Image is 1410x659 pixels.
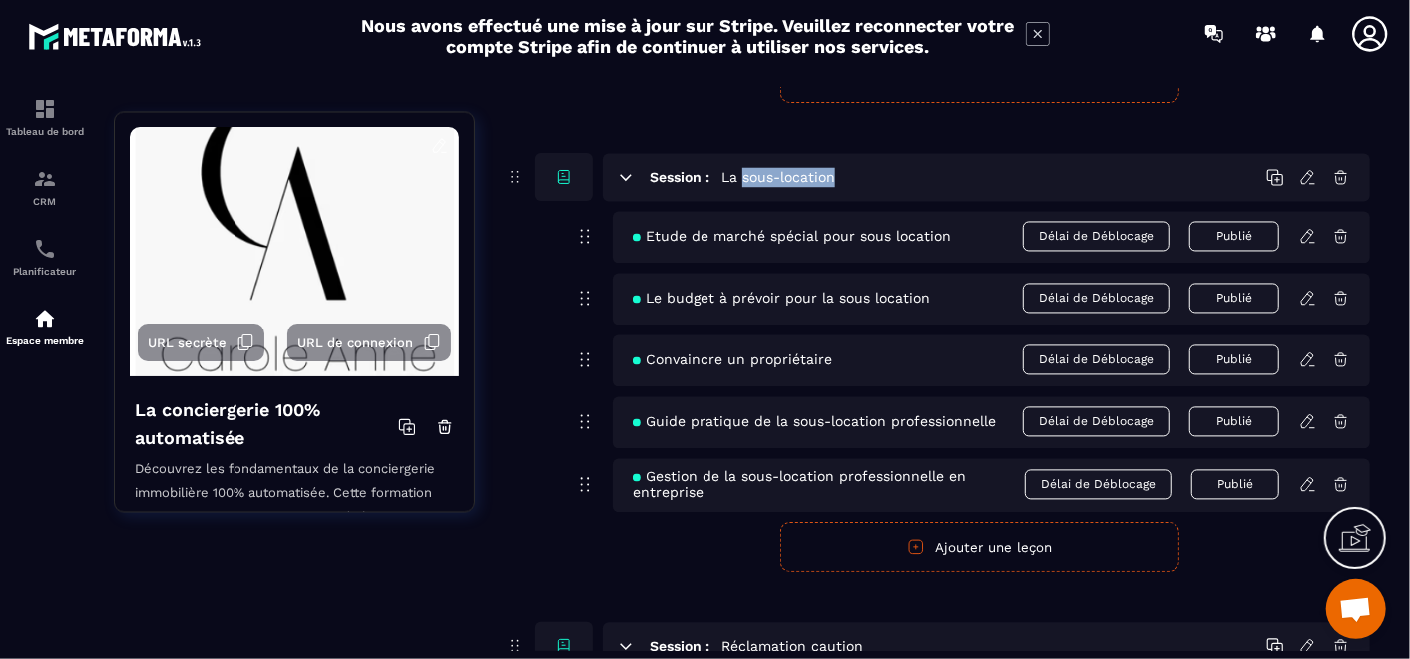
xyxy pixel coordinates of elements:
h6: Session : [650,169,709,185]
span: URL de connexion [297,335,413,350]
span: Guide pratique de la sous-location professionnelle [633,413,996,429]
button: Publié [1189,221,1279,251]
button: URL de connexion [287,324,451,361]
button: Publié [1189,344,1279,374]
img: formation [33,167,57,191]
button: Publié [1191,469,1279,499]
span: Délai de Déblocage [1023,221,1170,251]
div: Ouvrir le chat [1326,579,1386,639]
button: Publié [1189,283,1279,313]
span: Délai de Déblocage [1023,283,1170,313]
button: Ajouter une leçon [780,522,1179,572]
h5: Réclamation caution [721,636,863,656]
p: Espace membre [5,335,85,346]
h2: Nous avons effectué une mise à jour sur Stripe. Veuillez reconnecter votre compte Stripe afin de ... [361,15,1016,57]
h5: La sous-location [721,167,835,187]
span: Etude de marché spécial pour sous location [633,228,951,244]
img: scheduler [33,237,57,261]
img: formation [33,97,57,121]
img: background [130,127,459,376]
p: Tableau de bord [5,126,85,137]
span: Délai de Déblocage [1025,469,1172,499]
span: Convaincre un propriétaire [633,351,832,367]
span: Gestion de la sous-location professionnelle en entreprise [633,468,1025,500]
p: CRM [5,196,85,207]
span: Le budget à prévoir pour la sous location [633,290,930,306]
h6: Session : [650,638,709,654]
p: Planificateur [5,266,85,277]
img: automations [33,307,57,330]
button: URL secrète [138,324,264,361]
h4: La conciergerie 100% automatisée [135,396,398,452]
button: Publié [1189,406,1279,436]
span: URL secrète [148,335,227,350]
a: formationformationTableau de bord [5,82,85,152]
a: schedulerschedulerPlanificateur [5,222,85,292]
a: automationsautomationsEspace membre [5,292,85,361]
a: formationformationCRM [5,152,85,222]
img: logo [28,18,208,55]
span: Délai de Déblocage [1023,406,1170,436]
span: Délai de Déblocage [1023,344,1170,374]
